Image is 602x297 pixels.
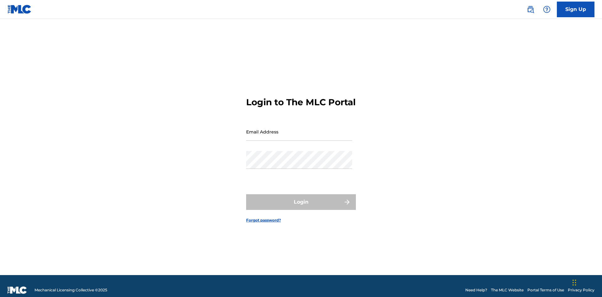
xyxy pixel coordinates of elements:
a: Forgot password? [246,217,281,223]
img: search [527,6,534,13]
a: The MLC Website [491,287,524,293]
a: Need Help? [465,287,487,293]
h3: Login to The MLC Portal [246,97,356,108]
img: MLC Logo [8,5,32,14]
div: Drag [573,273,576,292]
a: Sign Up [557,2,594,17]
div: Help [541,3,553,16]
a: Public Search [524,3,537,16]
iframe: Chat Widget [571,267,602,297]
span: Mechanical Licensing Collective © 2025 [34,287,107,293]
img: help [543,6,551,13]
a: Privacy Policy [568,287,594,293]
a: Portal Terms of Use [527,287,564,293]
img: logo [8,286,27,294]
